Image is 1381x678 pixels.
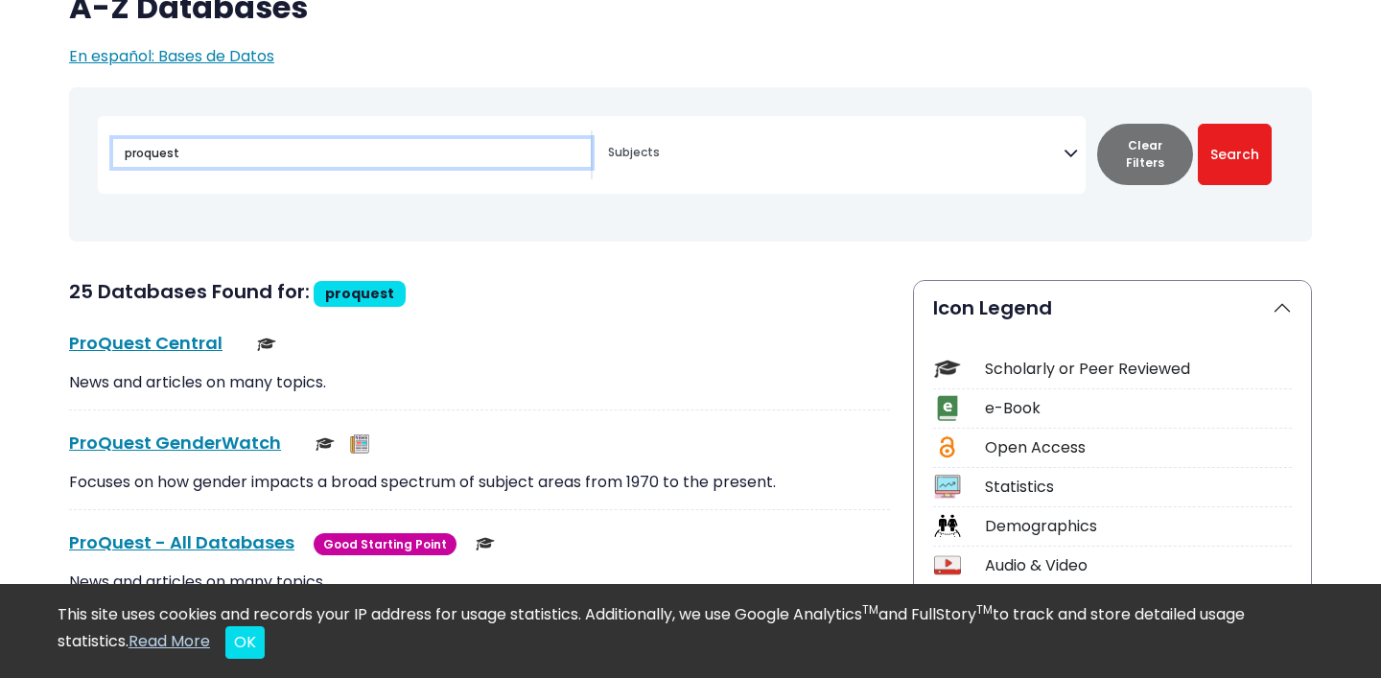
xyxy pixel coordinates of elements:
img: Icon Demographics [934,513,960,539]
input: Search database by title or keyword [113,139,591,167]
img: Scholarly or Peer Reviewed [476,534,495,553]
img: Scholarly or Peer Reviewed [257,335,276,354]
img: Icon Scholarly or Peer Reviewed [934,356,960,382]
a: ProQuest Central [69,331,222,355]
div: Open Access [985,436,1292,459]
nav: Search filters [69,87,1312,242]
div: Scholarly or Peer Reviewed [985,358,1292,381]
div: Audio & Video [985,554,1292,577]
span: proquest [325,284,394,303]
span: 25 Databases Found for: [69,278,310,305]
textarea: Search [608,147,1064,162]
p: Focuses on how gender impacts a broad spectrum of subject areas from 1970 to the present. [69,471,890,494]
button: Close [225,626,265,659]
sup: TM [976,601,993,618]
img: Scholarly or Peer Reviewed [316,434,335,454]
p: News and articles on many topics. [69,371,890,394]
div: Demographics [985,515,1292,538]
a: Read More [129,630,210,652]
a: En español: Bases de Datos [69,45,274,67]
img: Icon Audio & Video [934,552,960,578]
span: Good Starting Point [314,533,456,555]
sup: TM [862,601,878,618]
a: ProQuest - All Databases [69,530,294,554]
img: Icon e-Book [934,395,960,421]
div: This site uses cookies and records your IP address for usage statistics. Additionally, we use Goo... [58,603,1323,659]
button: Icon Legend [914,281,1311,335]
img: Icon Statistics [934,474,960,500]
img: Newspapers [350,434,369,454]
p: News and articles on many topics. [69,571,890,594]
button: Clear Filters [1097,124,1193,185]
div: e-Book [985,397,1292,420]
img: Icon Open Access [935,434,959,460]
button: Submit for Search Results [1198,124,1272,185]
a: ProQuest GenderWatch [69,431,281,455]
div: Statistics [985,476,1292,499]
